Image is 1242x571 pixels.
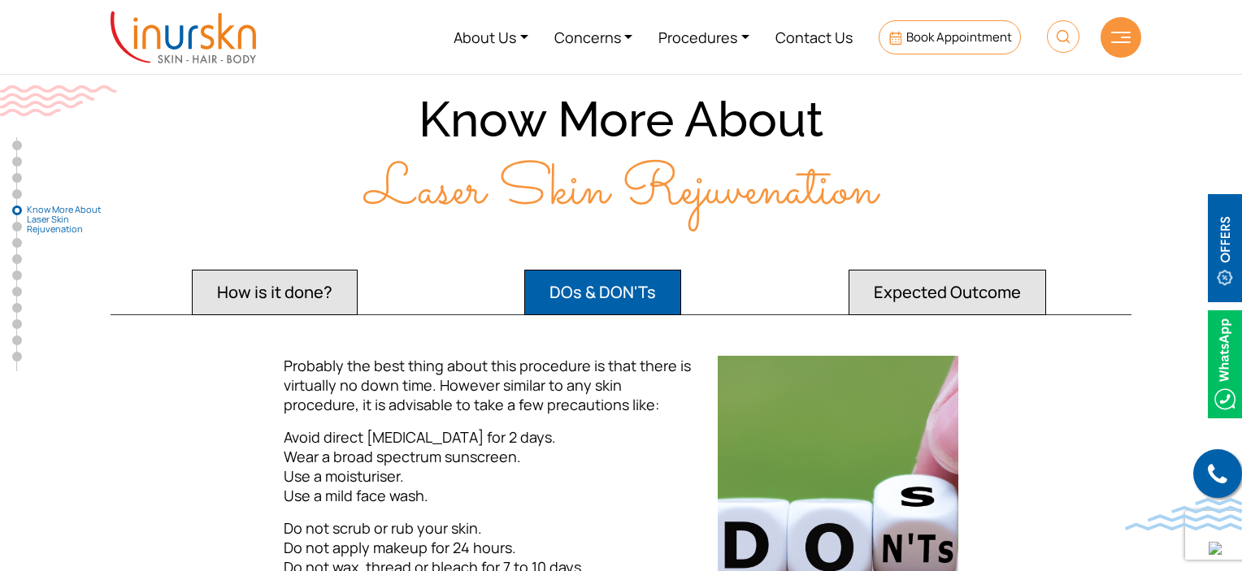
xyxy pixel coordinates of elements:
a: Know More About Laser Skin Rejuvenation [12,205,22,215]
img: Whatsappicon [1208,310,1242,418]
button: DOs & DON'Ts [524,270,681,315]
a: Contact Us [762,6,866,67]
a: Whatsappicon [1208,353,1242,371]
img: up-blue-arrow.svg [1209,542,1222,555]
span: Book Appointment [906,28,1012,45]
span: Laser Skin Rejuvenation [365,149,877,234]
a: Procedures [645,6,762,67]
button: Expected Outcome [849,270,1046,315]
a: About Us [441,6,541,67]
img: offerBt [1208,194,1242,302]
span: Know More About Laser Skin Rejuvenation [27,205,108,234]
div: Know More About [101,86,1141,225]
span: Probably the best thing about this procedure is that there is virtually no down time. However sim... [284,356,691,414]
a: Concerns [541,6,646,67]
button: How is it done? [192,270,358,315]
img: bluewave [1125,498,1242,530]
img: inurskn-logo [111,11,256,63]
span: Avoid direct [MEDICAL_DATA] for 2 days. Wear a broad spectrum sunscreen. Use a moisturiser. Use a... [284,427,556,505]
img: hamLine.svg [1111,32,1131,43]
img: HeaderSearch [1047,20,1079,53]
a: Book Appointment [879,20,1021,54]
